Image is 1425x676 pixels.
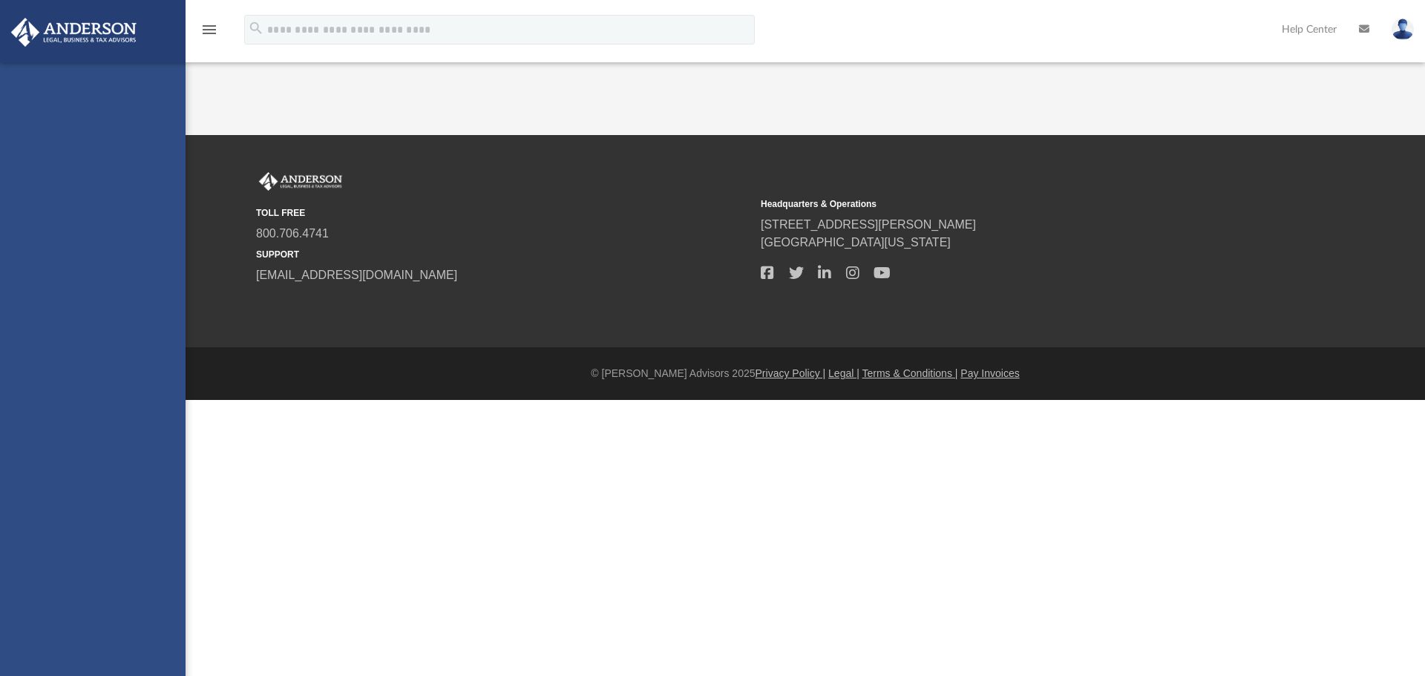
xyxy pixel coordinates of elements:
i: menu [200,21,218,39]
a: [STREET_ADDRESS][PERSON_NAME] [761,218,976,231]
a: Pay Invoices [960,367,1019,379]
i: search [248,20,264,36]
a: 800.706.4741 [256,227,329,240]
a: Terms & Conditions | [862,367,958,379]
a: [GEOGRAPHIC_DATA][US_STATE] [761,236,951,249]
a: [EMAIL_ADDRESS][DOMAIN_NAME] [256,269,457,281]
img: Anderson Advisors Platinum Portal [7,18,141,47]
img: Anderson Advisors Platinum Portal [256,172,345,191]
a: Legal | [828,367,859,379]
small: SUPPORT [256,248,750,261]
small: Headquarters & Operations [761,197,1255,211]
a: menu [200,28,218,39]
div: © [PERSON_NAME] Advisors 2025 [186,366,1425,381]
a: Privacy Policy | [756,367,826,379]
small: TOLL FREE [256,206,750,220]
img: User Pic [1392,19,1414,40]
